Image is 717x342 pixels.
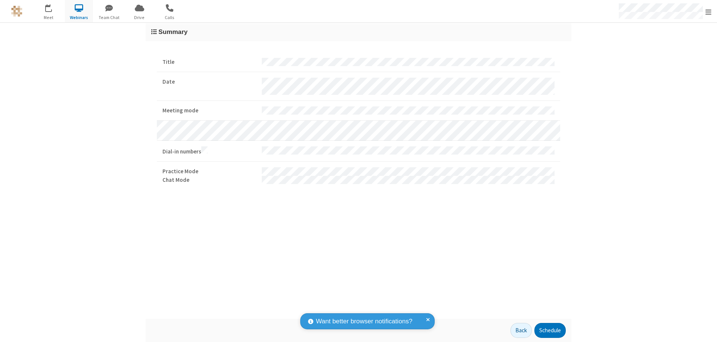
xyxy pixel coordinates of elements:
strong: Meeting mode [162,106,256,115]
span: Team Chat [95,14,123,21]
span: Summary [158,28,187,35]
span: Drive [125,14,153,21]
span: Meet [35,14,63,21]
span: Want better browser notifications? [316,317,412,326]
strong: Chat Mode [162,176,256,184]
button: Back [510,323,532,338]
strong: Dial-in numbers [162,146,256,156]
strong: Practice Mode [162,167,256,176]
button: Schedule [534,323,566,338]
strong: Date [162,78,256,86]
strong: Title [162,58,256,66]
img: QA Selenium DO NOT DELETE OR CHANGE [11,6,22,17]
span: Calls [156,14,184,21]
span: Webinars [65,14,93,21]
div: 3 [50,4,55,10]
